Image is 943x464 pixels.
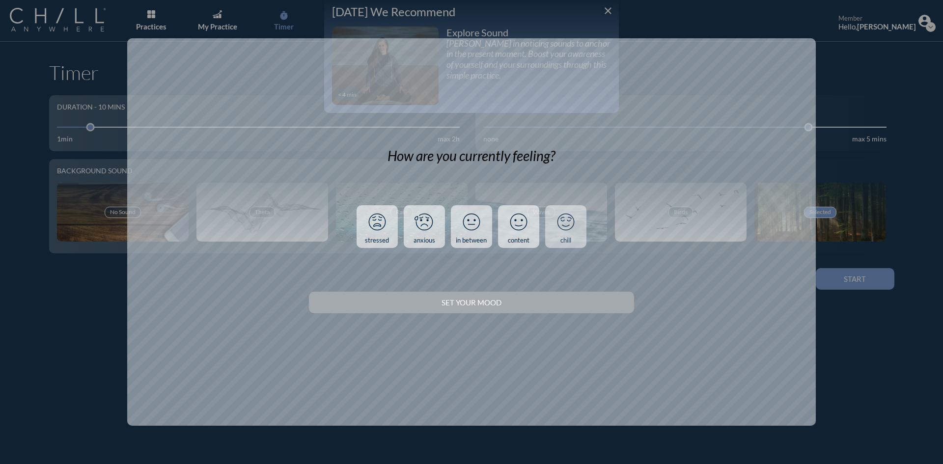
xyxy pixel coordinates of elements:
a: content [498,205,539,248]
div: anxious [414,237,435,245]
a: anxious [404,205,445,248]
a: in between [451,205,492,248]
a: chill [545,205,586,248]
div: How are you currently feeling? [388,148,555,164]
a: stressed [357,205,398,248]
div: stressed [365,237,389,245]
div: content [508,237,529,245]
div: in between [456,237,487,245]
div: chill [560,237,571,245]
